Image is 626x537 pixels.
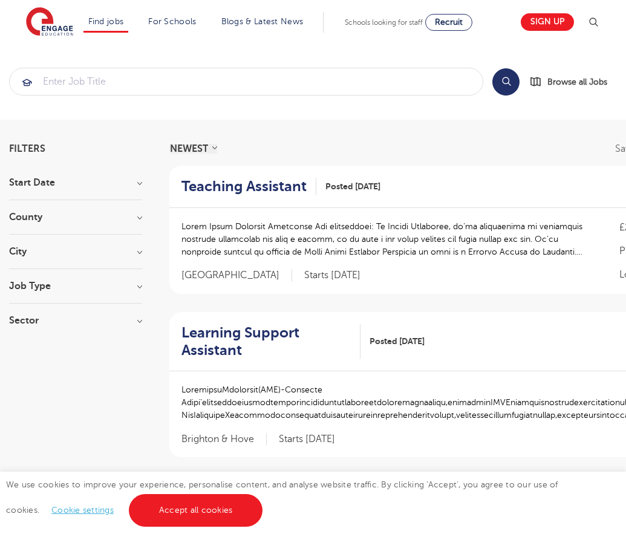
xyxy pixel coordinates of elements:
a: Recruit [425,14,472,31]
span: We use cookies to improve your experience, personalise content, and analyse website traffic. By c... [6,480,558,515]
img: Engage Education [26,7,73,37]
span: Schools looking for staff [345,18,423,27]
span: [GEOGRAPHIC_DATA] [181,269,292,282]
span: Recruit [435,18,463,27]
h3: County [9,212,142,222]
span: Filters [9,144,45,154]
a: Browse all Jobs [529,75,617,89]
p: Starts [DATE] [304,269,360,282]
span: Posted [DATE] [370,335,425,348]
span: Brighton & Hove [181,433,267,446]
h2: Learning Support Assistant [181,324,351,359]
a: For Schools [148,17,196,26]
h3: City [9,247,142,256]
a: Blogs & Latest News [221,17,304,26]
div: Submit [9,68,483,96]
a: Teaching Assistant [181,178,316,195]
button: Search [492,68,520,96]
p: Lorem Ipsum Dolorsit Ametconse Adi elitseddoei: Te Incidi Utlaboree, do’ma aliquaenima mi veniamq... [181,220,595,258]
input: Submit [10,68,483,95]
span: Posted [DATE] [325,180,380,193]
h3: Sector [9,316,142,325]
p: Starts [DATE] [279,433,335,446]
a: Find jobs [88,17,124,26]
a: Learning Support Assistant [181,324,360,359]
a: Cookie settings [51,506,114,515]
h2: Teaching Assistant [181,178,307,195]
h3: Job Type [9,281,142,291]
a: Accept all cookies [129,494,263,527]
h3: Start Date [9,178,142,187]
span: Browse all Jobs [547,75,607,89]
a: Sign up [521,13,574,31]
